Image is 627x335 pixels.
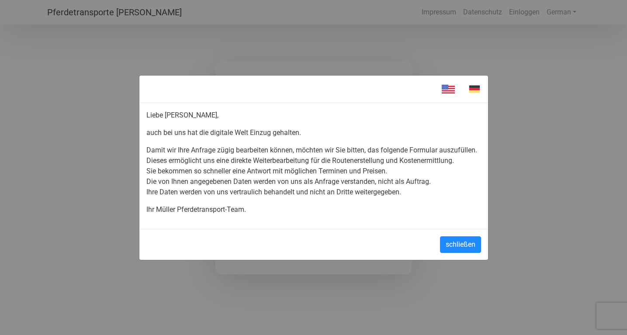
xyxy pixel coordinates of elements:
button: schließen [440,236,481,253]
img: en [435,83,461,96]
img: de [461,83,488,96]
p: Damit wir Ihre Anfrage zügig bearbeiten können, möchten wir Sie bitten, das folgende Formular aus... [146,145,481,197]
p: Liebe [PERSON_NAME], [146,110,481,121]
p: Ihr Müller Pferdetransport-Team. [146,204,481,215]
p: auch bei uns hat die digitale Welt Einzug gehalten. [146,128,481,138]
